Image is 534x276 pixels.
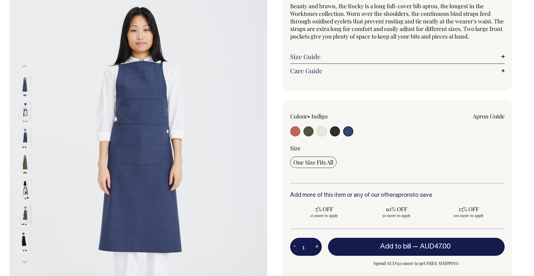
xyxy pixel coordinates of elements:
[312,241,322,253] button: +
[18,153,32,175] img: olive
[290,2,504,40] span: Beauty and brawn, the Rocky is a long full-cover bib apron, the longest in the Worktones collecti...
[420,243,451,250] span: AUD47.00
[328,260,505,267] span: Spend AUD350 more to get FREE SHIPPING
[290,192,505,199] h6: Add more of this item or any of our other to save
[18,101,32,123] img: indigo
[395,193,413,198] a: aprons
[290,67,505,75] a: Care Guide
[290,241,299,253] button: -
[362,203,431,220] input: 10% OFF 50 more to apply
[473,112,505,120] a: Apron Guide
[437,213,500,218] span: 100 more to apply
[328,238,505,255] button: Add to bill —AUD47.00
[18,205,32,227] img: olive
[290,112,376,120] div: Colour
[18,179,32,201] img: olive
[18,231,32,253] img: charcoal
[293,205,355,213] span: 5% OFF
[20,59,29,74] button: Previous
[293,213,355,218] span: 25 more to apply
[18,127,32,149] img: indigo
[434,203,503,220] input: 15% OFF 100 more to apply
[365,213,427,218] span: 50 more to apply
[290,144,505,152] div: Size
[380,243,411,250] span: Add to bill
[308,112,310,120] span: •
[311,112,328,120] label: Indigo
[293,159,333,166] span: One Size Fits All
[290,203,359,220] input: 5% OFF 25 more to apply
[290,157,337,168] input: One Size Fits All
[290,53,505,60] a: Size Guide
[365,205,427,213] span: 10% OFF
[437,205,500,213] span: 15% OFF
[413,243,452,250] span: —
[20,255,29,269] button: Next
[18,75,32,98] img: indigo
